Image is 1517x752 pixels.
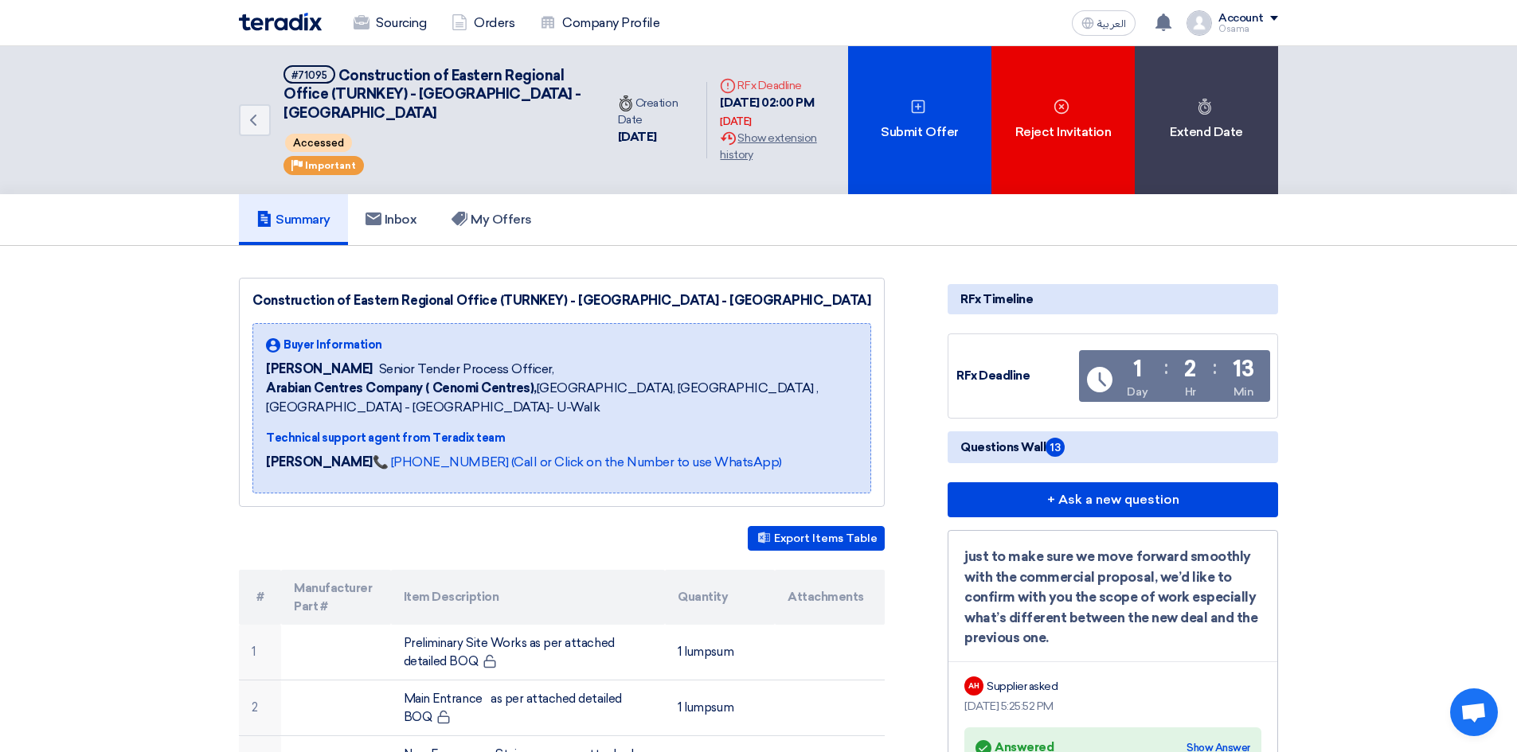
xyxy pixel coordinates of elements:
div: Osama [1218,25,1278,33]
div: Day [1127,384,1148,400]
div: RFx Deadline [956,367,1076,385]
img: profile_test.png [1187,10,1212,36]
span: Senior Tender Process Officer, [379,360,554,379]
button: Export Items Table [748,526,885,551]
div: #71095 [291,70,327,80]
div: [DATE] 5:25:52 PM [964,698,1261,715]
div: Min [1234,384,1254,400]
span: Questions Wall [960,438,1065,457]
th: Manufacturer Part # [281,570,391,625]
div: : [1213,353,1217,382]
div: Extend Date [1135,46,1278,194]
h5: My Offers [452,212,532,228]
th: Quantity [665,570,775,625]
td: Preliminary Site Works as per attached detailed BOQ [391,625,666,680]
div: [DATE] 02:00 PM [720,94,835,130]
div: RFx Deadline [720,77,835,94]
div: Construction of Eastern Regional Office (TURNKEY) - [GEOGRAPHIC_DATA] - [GEOGRAPHIC_DATA] [252,291,871,310]
div: just to make sure we move forward smoothly with the commercial proposal, we’d like to confirm wit... [964,547,1261,649]
button: العربية [1072,10,1136,36]
td: 2 [239,680,281,736]
th: Attachments [775,570,885,625]
h5: Construction of Eastern Regional Office (TURNKEY) - Nakheel Mall - Dammam [283,65,586,123]
div: Supplier asked [987,678,1058,695]
div: Creation Date [618,95,694,128]
div: 2 [1184,358,1196,380]
span: [GEOGRAPHIC_DATA], [GEOGRAPHIC_DATA] ,[GEOGRAPHIC_DATA] - [GEOGRAPHIC_DATA]- U-Walk [266,379,858,417]
span: [PERSON_NAME] [266,360,373,379]
img: Teradix logo [239,13,322,31]
div: Hr [1185,384,1196,400]
a: Sourcing [341,6,439,41]
div: AH [964,676,983,696]
span: Accessed [285,134,352,152]
div: 13 [1233,358,1253,380]
div: Account [1218,12,1264,25]
td: 1 [239,625,281,680]
button: + Ask a new question [948,482,1278,517]
a: Orders [439,6,527,41]
div: [DATE] [720,114,751,130]
div: : [1164,353,1168,382]
a: Summary [239,194,348,245]
div: Show extension history [720,130,835,163]
h5: Inbox [366,212,417,228]
a: 📞 [PHONE_NUMBER] (Call or Click on the Number to use WhatsApp) [373,454,782,470]
b: Arabian Centres Company ( Cenomi Centres), [266,380,537,395]
span: Buyer Information [283,337,382,353]
div: [DATE] [618,128,694,146]
td: Main Entrance as per attached detailed BOQ [391,680,666,736]
th: Item Description [391,570,666,625]
h5: Summary [256,212,330,228]
span: Important [305,160,356,171]
span: العربية [1097,18,1126,29]
span: Construction of Eastern Regional Office (TURNKEY) - [GEOGRAPHIC_DATA] - [GEOGRAPHIC_DATA] [283,67,581,122]
div: Reject Invitation [991,46,1135,194]
div: RFx Timeline [948,284,1278,314]
a: Company Profile [527,6,672,41]
a: My Offers [434,194,549,245]
a: Inbox [348,194,435,245]
strong: [PERSON_NAME] [266,454,373,470]
span: 13 [1046,438,1065,457]
a: Open chat [1450,688,1498,736]
div: Submit Offer [848,46,991,194]
th: # [239,570,281,625]
td: 1 lumpsum [665,625,775,680]
div: Technical support agent from Teradix team [266,430,858,446]
td: 1 lumpsum [665,680,775,736]
div: 1 [1133,358,1142,380]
